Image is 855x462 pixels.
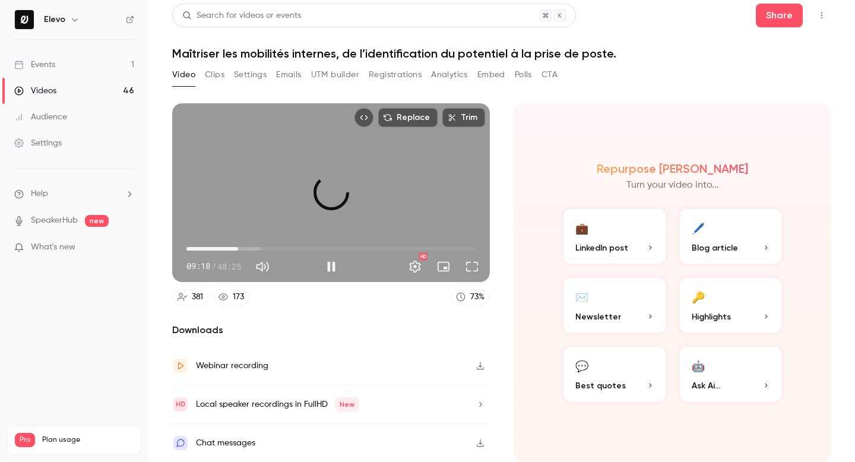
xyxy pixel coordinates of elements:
div: 🔑 [692,287,705,306]
span: Ask Ai... [692,379,720,392]
h1: Maîtriser les mobilités internes, de l’identification du potentiel à la prise de poste. [172,46,831,61]
span: LinkedIn post [575,242,628,254]
button: ✉️Newsletter [561,276,668,335]
div: 173 [233,291,244,303]
span: new [85,215,109,227]
span: 09:18 [186,260,210,273]
button: Full screen [460,255,484,279]
span: Best quotes [575,379,626,392]
a: 73% [451,289,490,305]
button: UTM builder [311,65,359,84]
div: 💼 [575,219,588,237]
iframe: Noticeable Trigger [120,242,134,253]
button: Video [172,65,195,84]
span: Help [31,188,48,200]
button: Polls [515,65,532,84]
span: Blog article [692,242,738,254]
button: Embed [477,65,505,84]
button: 💬Best quotes [561,344,668,404]
div: Local speaker recordings in FullHD [196,397,359,412]
img: Elevo [15,10,34,29]
div: Search for videos or events [182,10,301,22]
span: Highlights [692,311,731,323]
div: 09:18 [186,260,241,273]
div: 🤖 [692,356,705,375]
span: Pro [15,433,35,447]
button: 🤖Ask Ai... [677,344,784,404]
div: 🖊️ [692,219,705,237]
button: Replace [378,108,438,127]
button: 🖊️Blog article [677,207,784,266]
span: Plan usage [42,435,134,445]
a: SpeakerHub [31,214,78,227]
a: 173 [213,289,249,305]
h2: Repurpose [PERSON_NAME] [597,162,748,176]
div: 73 % [470,291,484,303]
button: Trim [442,108,485,127]
span: What's new [31,241,75,254]
span: New [335,397,359,412]
span: Newsletter [575,311,621,323]
div: Audience [14,111,67,123]
li: help-dropdown-opener [14,188,134,200]
div: HD [419,253,427,260]
div: 381 [192,291,203,303]
button: Registrations [369,65,422,84]
button: Clips [205,65,224,84]
button: CTA [541,65,558,84]
div: Chat messages [196,436,255,450]
p: Turn your video into... [626,178,719,192]
h6: Elevo [44,14,65,26]
button: 💼LinkedIn post [561,207,668,266]
button: Settings [234,65,267,84]
a: 381 [172,289,208,305]
button: Emails [276,65,301,84]
button: Mute [251,255,274,279]
div: ✉️ [575,287,588,306]
div: Webinar recording [196,359,268,373]
div: Events [14,59,55,71]
span: 48:25 [217,260,241,273]
button: Analytics [431,65,468,84]
button: Embed video [354,108,373,127]
button: Settings [403,255,427,279]
button: Top Bar Actions [812,6,831,25]
button: Turn on miniplayer [432,255,455,279]
div: Settings [14,137,62,149]
div: Videos [14,85,56,97]
button: 🔑Highlights [677,276,784,335]
h2: Downloads [172,323,490,337]
button: Share [756,4,803,27]
button: Pause [319,255,343,279]
div: 💬 [575,356,588,375]
span: / [211,260,216,273]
